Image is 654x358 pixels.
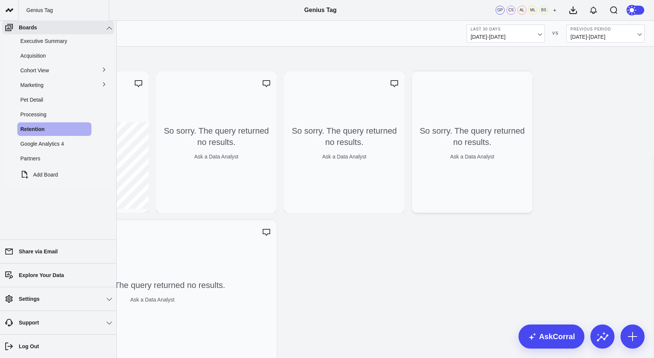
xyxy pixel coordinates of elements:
[19,343,39,349] p: Log Out
[19,320,39,326] p: Support
[20,111,46,117] a: Processing
[19,296,40,302] p: Settings
[450,154,494,160] a: Ask a Data Analyst
[517,6,526,15] div: AL
[539,6,548,15] div: BS
[553,8,556,13] span: +
[20,53,46,59] a: Acquisition
[496,6,505,15] div: GP
[420,125,525,148] p: So sorry. The query returned no results.
[164,125,269,148] p: So sorry. The query returned no results.
[467,24,545,43] button: Last 30 Days[DATE]-[DATE]
[292,125,397,148] p: So sorry. The query returned no results.
[550,6,559,15] button: +
[570,34,640,40] span: [DATE] - [DATE]
[566,24,645,43] button: Previous Period[DATE]-[DATE]
[130,297,175,303] a: Ask a Data Analyst
[519,324,584,349] a: AskCorral
[2,340,114,353] a: Log Out
[19,272,64,278] p: Explore Your Data
[20,67,49,73] a: Cohort View
[20,141,64,147] a: Google Analytics 4
[194,154,239,160] a: Ask a Data Analyst
[19,24,37,30] p: Boards
[506,6,516,15] div: CS
[570,27,640,32] b: Previous Period
[20,155,40,161] a: Partners
[549,31,563,36] div: VS
[80,280,225,291] p: So sorry. The query returned no results.
[17,166,58,183] button: Add Board
[20,97,43,103] a: Pet Detail
[19,248,58,254] p: Share via Email
[528,6,537,15] div: ML
[20,126,45,132] a: Retention
[304,7,337,13] a: Genius Tag
[471,34,541,40] span: [DATE] - [DATE]
[20,82,43,88] a: Marketing
[20,38,67,44] a: Executive Summary
[322,154,367,160] a: Ask a Data Analyst
[471,27,541,32] b: Last 30 Days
